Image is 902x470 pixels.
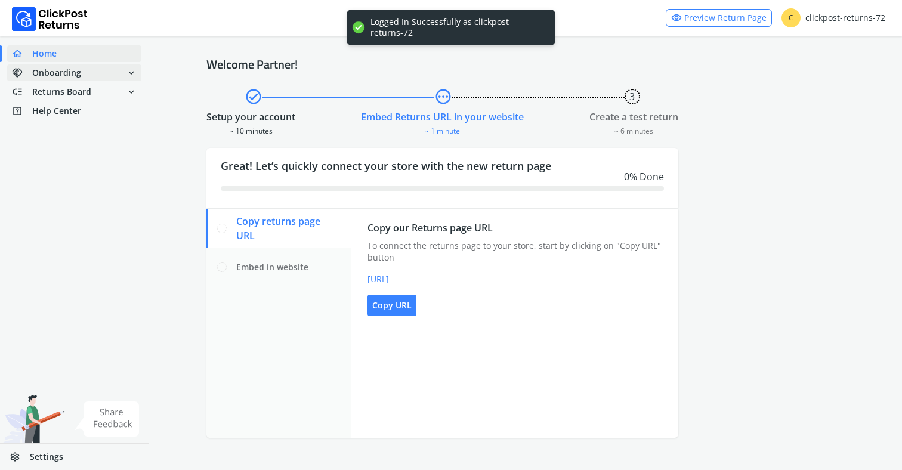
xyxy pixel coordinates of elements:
[221,169,664,184] div: 0 % Done
[126,64,137,81] span: expand_more
[126,84,137,100] span: expand_more
[12,7,88,31] img: Logo
[589,124,678,136] div: ~ 6 minutes
[206,124,295,136] div: ~ 10 minutes
[781,8,801,27] span: C
[7,45,141,62] a: homeHome
[206,57,845,72] h4: Welcome Partner!
[32,86,91,98] span: Returns Board
[32,67,81,79] span: Onboarding
[32,105,81,117] span: Help Center
[206,148,678,208] div: Great! Let’s quickly connect your store with the new return page
[781,8,885,27] div: clickpost-returns-72
[361,110,524,124] div: Embed Returns URL in your website
[12,84,32,100] span: low_priority
[12,45,32,62] span: home
[434,86,452,107] span: pending
[30,451,63,463] span: Settings
[671,10,682,26] span: visibility
[236,261,308,273] span: Embed in website
[370,17,543,38] div: Logged In Successfully as clickpost-returns-72
[236,214,341,243] span: Copy returns page URL
[10,449,30,465] span: settings
[367,295,416,316] button: Copy URL
[361,124,524,136] div: ~ 1 minute
[206,110,295,124] div: Setup your account
[367,240,662,264] div: To connect the returns page to your store, start by clicking on "Copy URL" button
[367,273,662,285] a: [URL]
[7,103,141,119] a: help_centerHelp Center
[75,401,140,437] img: share feedback
[367,221,662,235] div: Copy our Returns page URL
[625,89,640,104] button: 3
[666,9,772,27] a: visibilityPreview Return Page
[32,48,57,60] span: Home
[12,103,32,119] span: help_center
[245,86,262,107] span: check_circle
[12,64,32,81] span: handshake
[589,110,678,124] div: Create a test return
